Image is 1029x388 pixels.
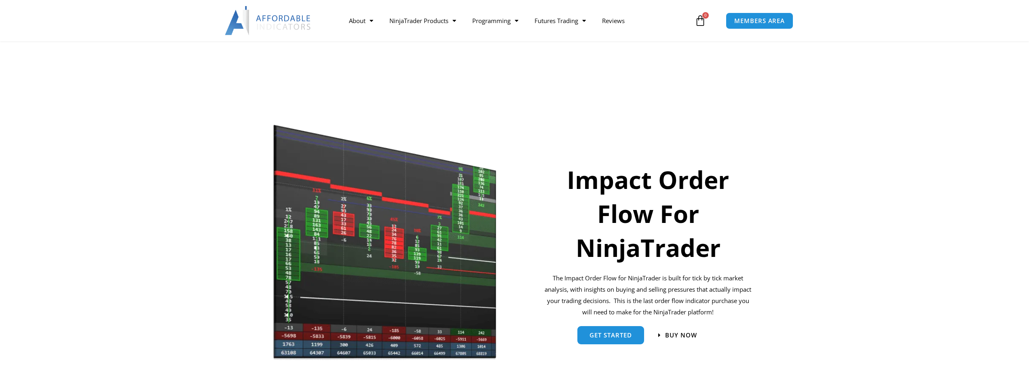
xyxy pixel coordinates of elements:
[273,123,497,362] img: Orderflow | Affordable Indicators – NinjaTrader
[682,9,718,32] a: 0
[381,11,464,30] a: NinjaTrader Products
[577,326,644,344] a: get started
[658,332,697,338] a: Buy now
[702,12,709,19] span: 0
[464,11,526,30] a: Programming
[543,163,753,265] h1: Impact Order Flow For NinjaTrader
[734,18,785,24] span: MEMBERS AREA
[225,6,312,35] img: LogoAI | Affordable Indicators – NinjaTrader
[341,11,381,30] a: About
[543,273,753,318] p: The Impact Order Flow for NinjaTrader is built for tick by tick market analysis, with insights on...
[590,332,632,338] span: get started
[665,332,697,338] span: Buy now
[341,11,693,30] nav: Menu
[526,11,594,30] a: Futures Trading
[594,11,633,30] a: Reviews
[726,13,793,29] a: MEMBERS AREA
